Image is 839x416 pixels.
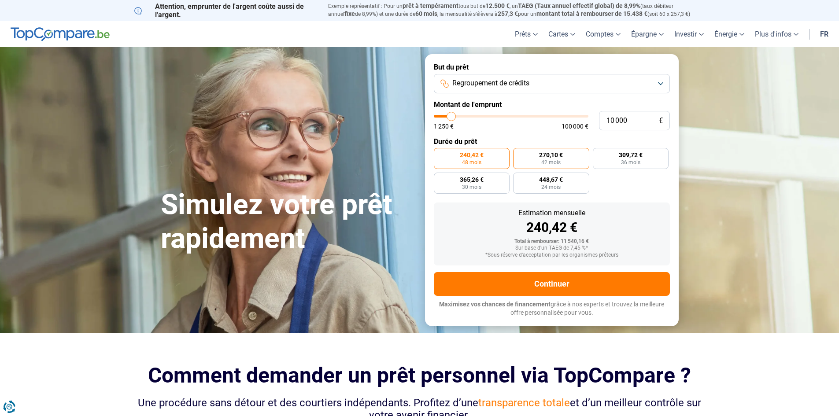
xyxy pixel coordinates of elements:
span: 60 mois [415,10,437,17]
a: Comptes [580,21,626,47]
span: 309,72 € [619,152,643,158]
div: *Sous réserve d'acceptation par les organismes prêteurs [441,252,663,258]
button: Regroupement de crédits [434,74,670,93]
a: fr [815,21,834,47]
div: 240,42 € [441,221,663,234]
label: Durée du prêt [434,137,670,146]
span: 448,67 € [539,177,563,183]
span: TAEG (Taux annuel effectif global) de 8,99% [518,2,640,9]
h1: Simulez votre prêt rapidement [161,188,414,256]
span: 100 000 € [562,123,588,129]
h2: Comment demander un prêt personnel via TopCompare ? [134,363,705,387]
span: Regroupement de crédits [452,78,529,88]
label: But du prêt [434,63,670,71]
span: 240,42 € [460,152,484,158]
span: 365,26 € [460,177,484,183]
img: TopCompare [11,27,110,41]
div: Total à rembourser: 11 540,16 € [441,239,663,245]
a: Épargne [626,21,669,47]
span: 257,3 € [498,10,518,17]
span: prêt à tempérament [403,2,458,9]
span: 42 mois [541,160,561,165]
div: Estimation mensuelle [441,210,663,217]
p: Exemple représentatif : Pour un tous but de , un (taux débiteur annuel de 8,99%) et une durée de ... [328,2,705,18]
p: grâce à nos experts et trouvez la meilleure offre personnalisée pour vous. [434,300,670,317]
p: Attention, emprunter de l'argent coûte aussi de l'argent. [134,2,318,19]
button: Continuer [434,272,670,296]
span: 48 mois [462,160,481,165]
span: 24 mois [541,184,561,190]
div: Sur base d'un TAEG de 7,45 %* [441,245,663,251]
span: transparence totale [478,397,570,409]
span: 30 mois [462,184,481,190]
span: 1 250 € [434,123,454,129]
span: 270,10 € [539,152,563,158]
span: montant total à rembourser de 15.438 € [536,10,647,17]
a: Investir [669,21,709,47]
a: Prêts [510,21,543,47]
span: fixe [344,10,355,17]
span: 12.500 € [485,2,510,9]
span: € [659,117,663,125]
span: Maximisez vos chances de financement [439,301,551,308]
a: Énergie [709,21,750,47]
span: 36 mois [621,160,640,165]
a: Plus d'infos [750,21,804,47]
a: Cartes [543,21,580,47]
label: Montant de l'emprunt [434,100,670,109]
